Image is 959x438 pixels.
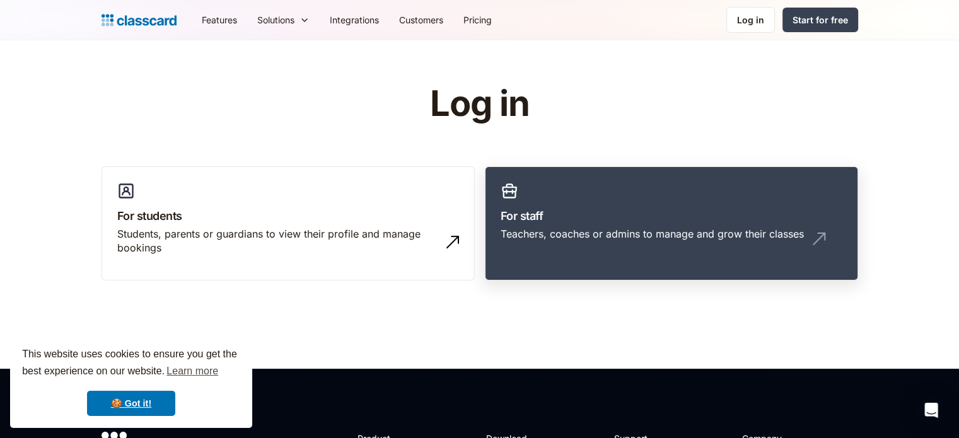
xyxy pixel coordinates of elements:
[102,166,475,281] a: For studentsStudents, parents or guardians to view their profile and manage bookings
[782,8,858,32] a: Start for free
[102,11,177,29] a: home
[501,207,842,224] h3: For staff
[117,207,459,224] h3: For students
[793,13,848,26] div: Start for free
[453,6,502,34] a: Pricing
[485,166,858,281] a: For staffTeachers, coaches or admins to manage and grow their classes
[737,13,764,26] div: Log in
[165,362,220,381] a: learn more about cookies
[320,6,389,34] a: Integrations
[87,391,175,416] a: dismiss cookie message
[501,227,804,241] div: Teachers, coaches or admins to manage and grow their classes
[389,6,453,34] a: Customers
[247,6,320,34] div: Solutions
[192,6,247,34] a: Features
[279,84,680,124] h1: Log in
[257,13,294,26] div: Solutions
[916,395,946,425] div: Open Intercom Messenger
[10,335,252,428] div: cookieconsent
[22,347,240,381] span: This website uses cookies to ensure you get the best experience on our website.
[726,7,775,33] a: Log in
[117,227,434,255] div: Students, parents or guardians to view their profile and manage bookings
